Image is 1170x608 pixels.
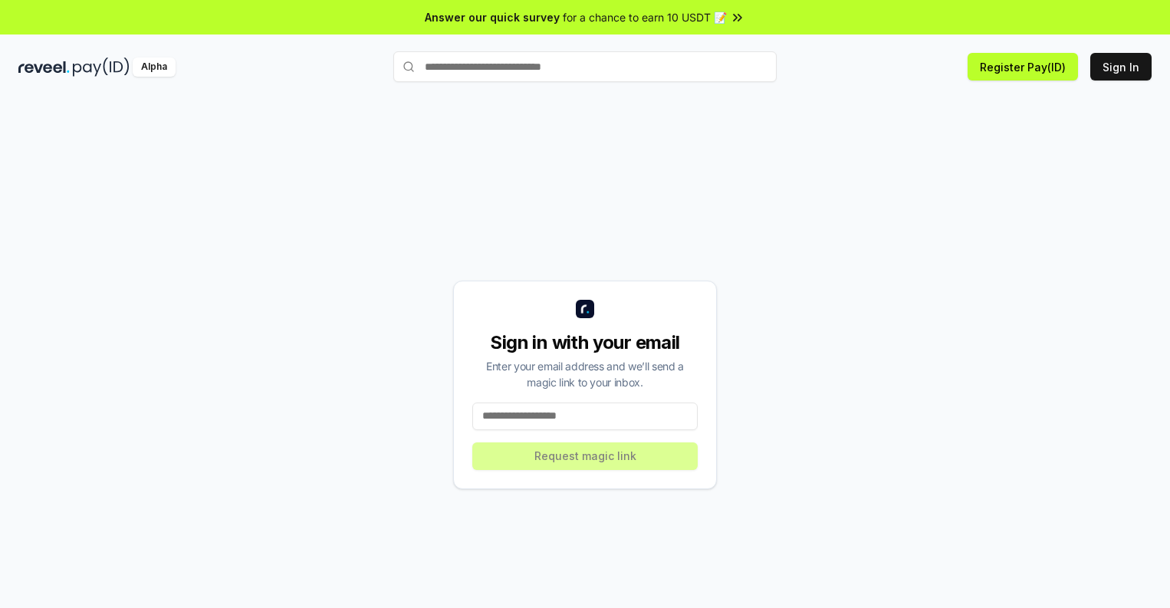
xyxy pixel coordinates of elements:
button: Sign In [1090,53,1152,81]
div: Alpha [133,58,176,77]
button: Register Pay(ID) [968,53,1078,81]
img: logo_small [576,300,594,318]
img: pay_id [73,58,130,77]
span: for a chance to earn 10 USDT 📝 [563,9,727,25]
div: Enter your email address and we’ll send a magic link to your inbox. [472,358,698,390]
img: reveel_dark [18,58,70,77]
span: Answer our quick survey [425,9,560,25]
div: Sign in with your email [472,330,698,355]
